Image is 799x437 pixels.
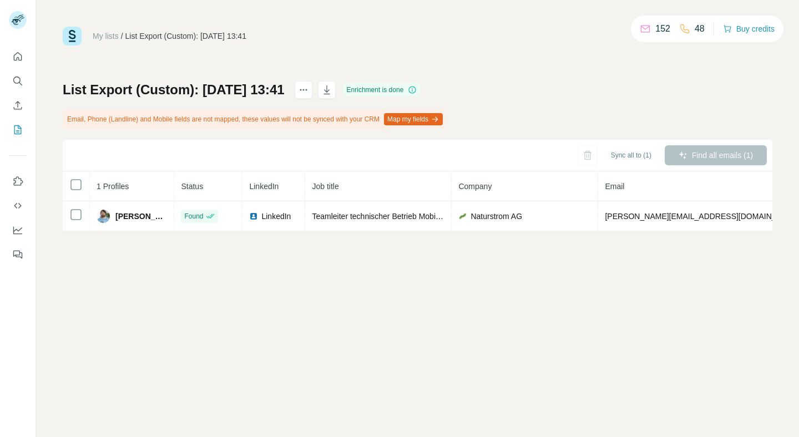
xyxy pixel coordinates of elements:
p: 48 [695,22,705,35]
a: My lists [93,32,119,40]
span: LinkedIn [261,211,291,222]
div: Enrichment is done [343,83,421,96]
button: My lists [9,120,27,140]
span: Teamleiter technischer Betrieb Mobilitätslösungen [312,212,483,221]
span: Job title [312,182,338,191]
button: Quick start [9,47,27,67]
span: Status [181,182,203,191]
img: LinkedIn logo [249,212,258,221]
button: Sync all to (1) [603,147,659,164]
span: 1 Profiles [97,182,129,191]
button: Search [9,71,27,91]
p: 152 [655,22,670,35]
button: Map my fields [384,113,443,125]
span: Naturstrom AG [471,211,522,222]
button: Use Surfe API [9,196,27,216]
h1: List Export (Custom): [DATE] 13:41 [63,81,285,99]
div: Email, Phone (Landline) and Mobile fields are not mapped, these values will not be synced with yo... [63,110,445,129]
span: LinkedIn [249,182,279,191]
img: Avatar [97,210,110,223]
button: Enrich CSV [9,95,27,115]
img: Surfe Logo [63,27,82,45]
span: Found [184,211,203,221]
button: actions [295,81,312,99]
img: company-logo [458,212,467,221]
li: / [121,31,123,42]
span: Sync all to (1) [611,150,651,160]
button: Dashboard [9,220,27,240]
button: Feedback [9,245,27,265]
button: Buy credits [723,21,775,37]
span: [PERSON_NAME] [115,211,167,222]
button: Use Surfe on LinkedIn [9,171,27,191]
span: Company [458,182,492,191]
div: List Export (Custom): [DATE] 13:41 [125,31,246,42]
span: Email [605,182,624,191]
